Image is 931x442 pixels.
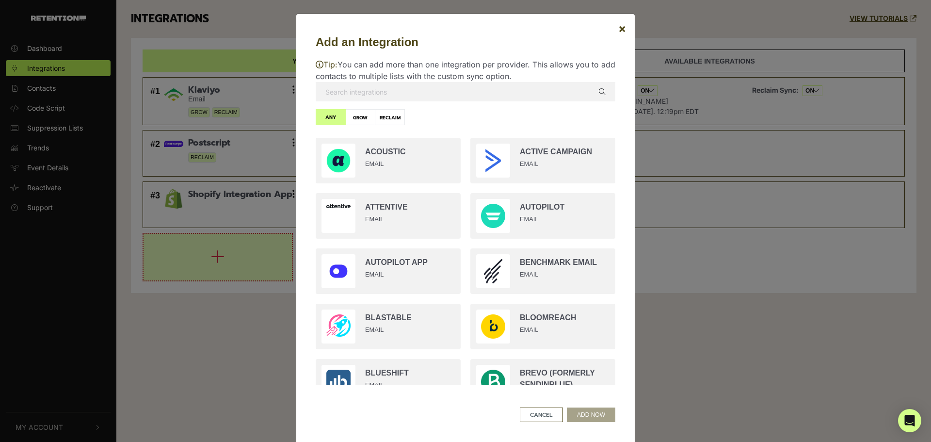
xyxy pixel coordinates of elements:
button: Close [610,15,634,42]
label: RECLAIM [375,109,405,125]
input: Search integrations [316,82,615,101]
span: × [618,21,626,35]
span: Tip: [316,60,337,69]
p: You can add more than one integration per provider. This allows you to add contacts to multiple l... [316,59,615,82]
div: Open Intercom Messenger [898,409,921,432]
h5: Add an Integration [316,33,615,51]
label: ANY [316,109,346,125]
label: GROW [345,109,375,125]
